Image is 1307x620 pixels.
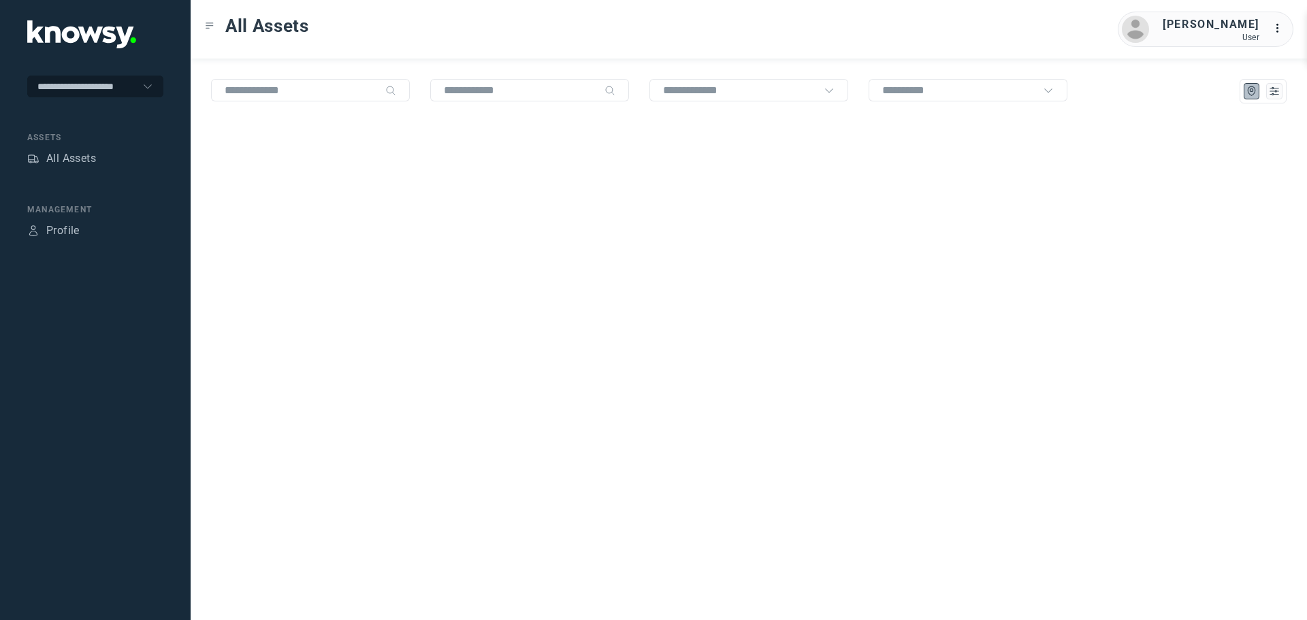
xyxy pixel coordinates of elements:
div: Profile [27,225,39,237]
div: Search [604,85,615,96]
div: List [1268,85,1280,97]
span: All Assets [225,14,309,38]
div: [PERSON_NAME] [1163,16,1259,33]
img: avatar.png [1122,16,1149,43]
div: Toggle Menu [205,21,214,31]
img: Application Logo [27,20,136,48]
a: AssetsAll Assets [27,150,96,167]
div: Assets [27,152,39,165]
div: All Assets [46,150,96,167]
div: Management [27,203,163,216]
div: User [1163,33,1259,42]
div: Search [385,85,396,96]
div: : [1273,20,1289,37]
a: ProfileProfile [27,223,80,239]
div: Map [1246,85,1258,97]
div: Assets [27,131,163,144]
tspan: ... [1274,23,1287,33]
div: : [1273,20,1289,39]
div: Profile [46,223,80,239]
